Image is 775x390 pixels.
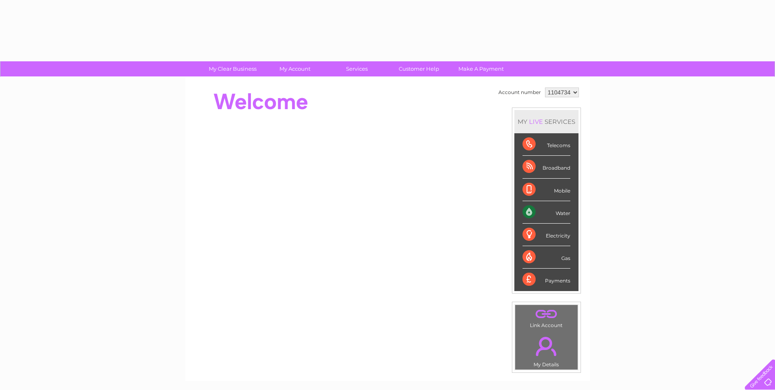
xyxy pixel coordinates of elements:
td: Account number [496,85,543,99]
div: MY SERVICES [514,110,578,133]
div: Payments [523,269,570,291]
div: Water [523,201,570,224]
a: . [517,332,576,361]
div: Electricity [523,224,570,246]
td: Link Account [515,305,578,330]
a: My Account [261,61,328,76]
a: Services [323,61,391,76]
a: My Clear Business [199,61,266,76]
div: Telecoms [523,133,570,156]
div: Gas [523,246,570,269]
a: Make A Payment [447,61,515,76]
a: . [517,307,576,321]
div: Mobile [523,179,570,201]
div: LIVE [527,118,545,126]
td: My Details [515,330,578,370]
div: Broadband [523,156,570,178]
a: Customer Help [385,61,453,76]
